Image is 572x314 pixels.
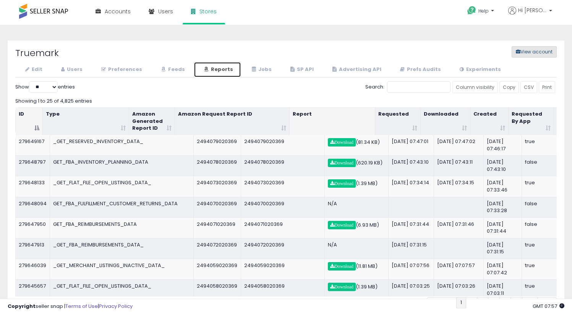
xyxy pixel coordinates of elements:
[151,62,193,77] a: Feeds
[330,140,353,145] span: Download
[389,155,434,176] td: [DATE] 07:43:10
[389,238,434,259] td: [DATE] 07:31:15
[520,81,537,93] a: CSV
[330,264,353,269] span: Download
[389,135,434,155] td: [DATE] 07:47:01
[280,62,322,77] a: SP API
[522,259,567,279] td: true
[330,223,353,227] span: Download
[194,217,241,238] td: 2494071020369
[434,217,484,238] td: [DATE] 07:31:46
[421,108,470,135] th: Downloaded: activate to sort column ascending
[506,46,517,58] a: View account
[524,84,534,90] span: CSV
[484,217,522,238] td: [DATE] 07:31:44
[242,62,280,77] a: Jobs
[8,303,133,310] div: seller snap | |
[15,81,75,93] label: Show entries
[241,238,325,259] td: 2494072020369
[241,155,325,176] td: 2494078020369
[129,108,175,135] th: Amazon Generated Report ID: activate to sort column ascending
[325,197,389,217] td: N/A
[194,197,241,217] td: 2494070020369
[434,155,484,176] td: [DATE] 07:43:11
[50,259,194,279] td: _GET_MERCHANT_LISTINGS_INACTIVE_DATA_
[50,238,194,259] td: _GET_FBA_REIMBURSEMENTS_DATA_
[241,217,325,238] td: 2494071020369
[484,155,522,176] td: [DATE] 07:43:10
[322,62,389,77] a: Advertising API
[194,62,241,77] a: Reports
[508,6,552,24] a: Hi [PERSON_NAME]
[328,262,356,271] a: Download
[328,221,356,229] a: Download
[488,297,500,308] a: 4
[387,81,450,93] input: Search:
[158,8,173,15] span: Users
[328,179,356,188] a: Download
[330,285,353,289] span: Download
[16,155,50,176] td: 279648797
[484,259,522,279] td: [DATE] 07:07:42
[43,108,129,135] th: Type: activate to sort column ascending
[16,217,50,238] td: 279647950
[522,197,567,217] td: false
[325,155,389,176] td: (620.19 KB)
[328,138,356,147] a: Download
[452,81,498,93] a: Column visibility
[375,108,421,135] th: Requested: activate to sort column ascending
[484,176,522,196] td: [DATE] 07:33:46
[16,279,50,300] td: 279645657
[533,303,564,310] span: 2025-10-8 07:57 GMT
[467,6,476,15] i: Get Help
[16,259,50,279] td: 279646039
[365,81,450,93] label: Search:
[194,155,241,176] td: 2494078020369
[241,135,325,155] td: 2494079020369
[15,95,557,105] div: Showing 1 to 25 of 4,825 entries
[539,81,555,93] a: Print
[477,297,488,308] a: 3
[8,303,36,310] strong: Copyright
[241,176,325,196] td: 2494073020369
[499,81,519,93] a: Copy
[325,259,389,279] td: (11.81 MB)
[518,6,547,14] span: Hi [PERSON_NAME]
[325,217,389,238] td: (6.93 MB)
[470,108,509,135] th: Created: activate to sort column ascending
[50,197,194,217] td: GET_FBA_FULFILLMENT_CUSTOMER_RETURNS_DATA
[538,297,557,308] a: Next
[509,108,554,135] th: Requested By App: activate to sort column ascending
[450,62,509,77] a: Experiments
[466,297,477,308] a: 2
[542,84,552,90] span: Print
[427,297,457,308] a: Previous
[91,62,150,77] a: Preferences
[65,303,98,310] a: Terms of Use
[15,62,50,77] a: Edit
[389,259,434,279] td: [DATE] 07:07:56
[325,238,389,259] td: N/A
[522,217,567,238] td: false
[499,297,511,308] a: 5
[50,279,194,300] td: _GET_FLAT_FILE_OPEN_LISTINGS_DATA_
[522,297,538,308] a: 193
[51,62,91,77] a: Users
[522,176,567,196] td: true
[50,135,194,155] td: _GET_RESERVED_INVENTORY_DATA_
[389,176,434,196] td: [DATE] 07:34:14
[389,217,434,238] td: [DATE] 07:31:44
[194,279,241,300] td: 2494058020369
[434,176,484,196] td: [DATE] 07:34:15
[478,8,489,14] span: Help
[522,238,567,259] td: true
[328,283,356,291] a: Download
[194,238,241,259] td: 2494072020369
[50,155,194,176] td: GET_FBA_INVENTORY_PLANNING_DATA
[99,303,133,310] a: Privacy Policy
[522,135,567,155] td: true
[199,8,217,15] span: Stores
[484,279,522,300] td: [DATE] 07:03:11
[484,238,522,259] td: [DATE] 07:31:15
[50,217,194,238] td: GET_FBA_REIMBURSEMENTS_DATA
